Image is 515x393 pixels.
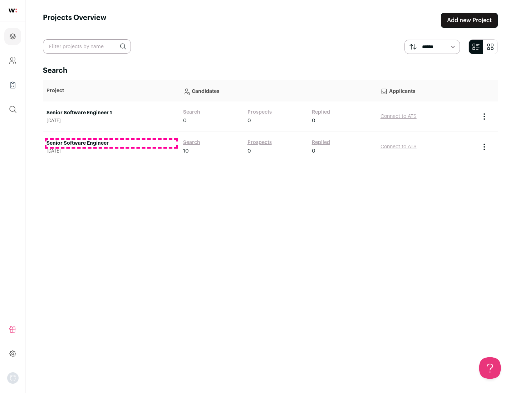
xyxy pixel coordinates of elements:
[183,117,187,124] span: 0
[43,66,498,76] h2: Search
[247,148,251,155] span: 0
[183,109,200,116] a: Search
[9,9,17,13] img: wellfound-shorthand-0d5821cbd27db2630d0214b213865d53afaa358527fdda9d0ea32b1df1b89c2c.svg
[7,372,19,384] img: nopic.png
[46,109,176,116] a: Senior Software Engineer 1
[43,13,107,28] h1: Projects Overview
[247,109,272,116] a: Prospects
[312,148,315,155] span: 0
[247,139,272,146] a: Prospects
[480,112,489,121] button: Project Actions
[480,143,489,151] button: Project Actions
[381,114,417,119] a: Connect to ATS
[4,76,21,94] a: Company Lists
[46,140,176,147] a: Senior Software Engineer
[46,118,176,124] span: [DATE]
[312,117,315,124] span: 0
[312,139,330,146] a: Replied
[381,144,417,149] a: Connect to ATS
[247,117,251,124] span: 0
[4,28,21,45] a: Projects
[43,39,131,54] input: Filter projects by name
[183,148,189,155] span: 10
[381,84,473,98] p: Applicants
[312,109,330,116] a: Replied
[441,13,498,28] a: Add new Project
[183,139,200,146] a: Search
[4,52,21,69] a: Company and ATS Settings
[479,357,501,379] iframe: Help Scout Beacon - Open
[46,148,176,154] span: [DATE]
[7,372,19,384] button: Open dropdown
[46,87,176,94] p: Project
[183,84,373,98] p: Candidates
